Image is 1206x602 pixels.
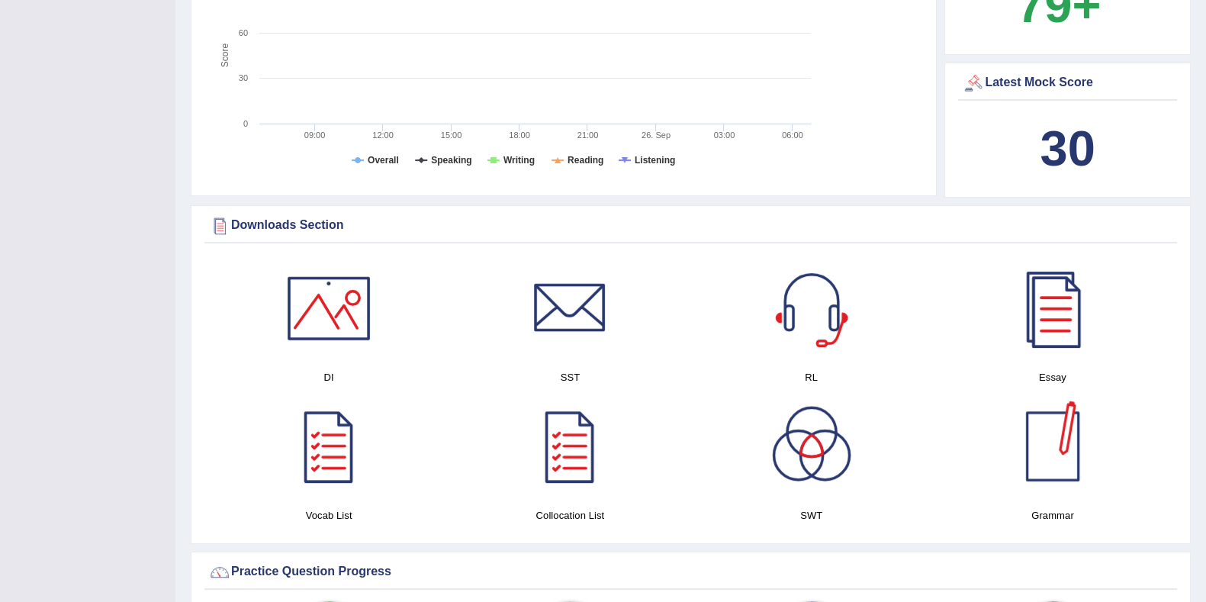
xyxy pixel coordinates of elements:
text: 0 [243,119,248,128]
tspan: Reading [568,155,603,166]
text: 30 [239,73,248,82]
div: Practice Question Progress [208,561,1173,584]
text: 21:00 [577,130,599,140]
text: 15:00 [441,130,462,140]
h4: Grammar [940,507,1166,523]
h4: Collocation List [457,507,683,523]
tspan: Score [220,43,230,68]
tspan: Listening [635,155,675,166]
h4: Vocab List [216,507,442,523]
text: 09:00 [304,130,326,140]
div: Downloads Section [208,214,1173,237]
h4: SST [457,369,683,385]
tspan: 26. Sep [642,130,671,140]
text: 60 [239,28,248,37]
tspan: Speaking [431,155,471,166]
text: 06:00 [782,130,803,140]
text: 18:00 [509,130,530,140]
tspan: Writing [503,155,535,166]
h4: SWT [699,507,925,523]
tspan: Overall [368,155,399,166]
text: 12:00 [372,130,394,140]
h4: RL [699,369,925,385]
text: 03:00 [714,130,735,140]
b: 30 [1040,121,1095,176]
h4: DI [216,369,442,385]
div: Latest Mock Score [962,72,1173,95]
h4: Essay [940,369,1166,385]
